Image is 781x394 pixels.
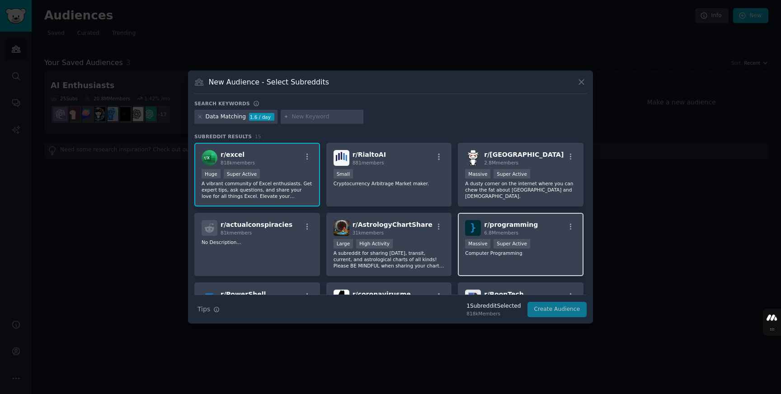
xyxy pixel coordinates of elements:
span: 81k members [221,230,252,235]
span: 881 members [353,160,384,165]
span: r/ coronavirusme [353,291,411,298]
span: Subreddit Results [194,133,252,140]
span: r/ PowerShell [221,291,266,298]
span: Tips [198,305,210,314]
span: r/ excel [221,151,245,158]
div: Super Active [494,239,530,249]
div: High Activity [356,239,393,249]
span: 15 [255,134,261,139]
span: 31k members [353,230,384,235]
input: New Keyword [292,113,360,121]
div: Massive [465,169,490,178]
div: Huge [202,169,221,178]
img: AstrologyChartShare [334,220,349,236]
span: r/ actualconspiracies [221,221,292,228]
div: Small [334,169,353,178]
span: 2.8M members [484,160,518,165]
img: BoonTech [465,290,481,305]
img: australia [465,150,481,166]
span: 818k members [221,160,255,165]
div: 1.6 / day [249,113,274,121]
img: RialtoAI [334,150,349,166]
span: 6.8M members [484,230,518,235]
img: programming [465,220,481,236]
span: r/ AstrologyChartShare [353,221,433,228]
div: Super Active [494,169,530,178]
div: Large [334,239,353,249]
img: excel [202,150,217,166]
p: No Description... [202,239,313,245]
p: A subreddit for sharing [DATE], transit, current, and astrological charts of all kinds! Please BE... [334,250,445,269]
h3: Search keywords [194,100,250,107]
span: r/ RialtoAI [353,151,386,158]
span: r/ [GEOGRAPHIC_DATA] [484,151,564,158]
div: 818k Members [466,310,521,317]
div: Massive [465,239,490,249]
div: Super Active [224,169,260,178]
p: Cryptocurrency Arbitrage Market maker. [334,180,445,187]
span: r/ programming [484,221,538,228]
p: A vibrant community of Excel enthusiasts. Get expert tips, ask questions, and share your love for... [202,180,313,199]
p: Computer Programming [465,250,576,256]
button: Tips [194,301,223,317]
img: coronavirusme [334,290,349,305]
div: 1 Subreddit Selected [466,302,521,310]
p: A dusty corner on the internet where you can chew the fat about [GEOGRAPHIC_DATA] and [DEMOGRAPHI... [465,180,576,199]
div: Data Matching [206,113,246,121]
span: r/ BoonTech [484,291,523,298]
img: PowerShell [202,290,217,305]
h3: New Audience - Select Subreddits [209,77,329,87]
